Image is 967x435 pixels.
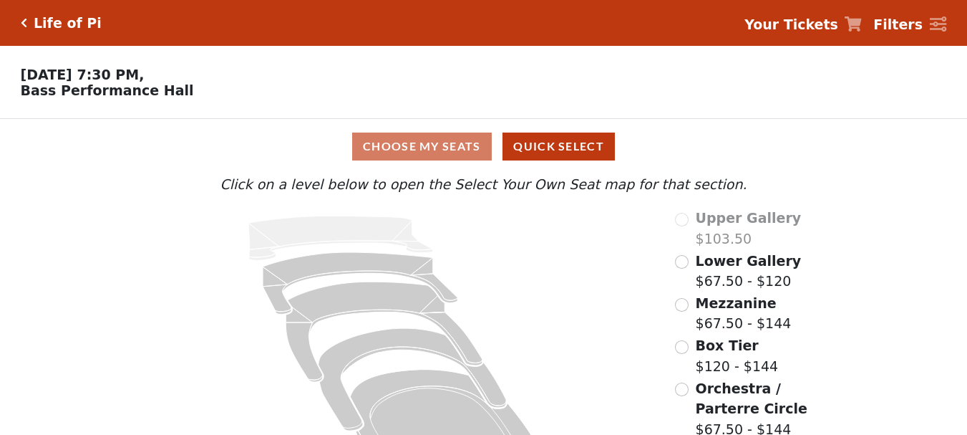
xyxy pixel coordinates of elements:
[696,295,777,311] span: Mezzanine
[696,293,792,334] label: $67.50 - $144
[696,253,802,269] span: Lower Gallery
[696,208,802,249] label: $103.50
[34,15,102,32] h5: Life of Pi
[248,216,433,261] path: Upper Gallery - Seats Available: 0
[502,133,615,161] button: Quick Select
[744,14,862,35] a: Your Tickets
[696,381,807,417] span: Orchestra / Parterre Circle
[696,335,779,376] label: $120 - $144
[263,252,457,314] path: Lower Gallery - Seats Available: 140
[696,251,802,292] label: $67.50 - $120
[21,18,27,28] a: Click here to go back to filters
[744,16,838,32] strong: Your Tickets
[873,14,946,35] a: Filters
[696,210,802,226] span: Upper Gallery
[873,16,923,32] strong: Filters
[696,338,759,353] span: Box Tier
[131,174,836,195] p: Click on a level below to open the Select Your Own Seat map for that section.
